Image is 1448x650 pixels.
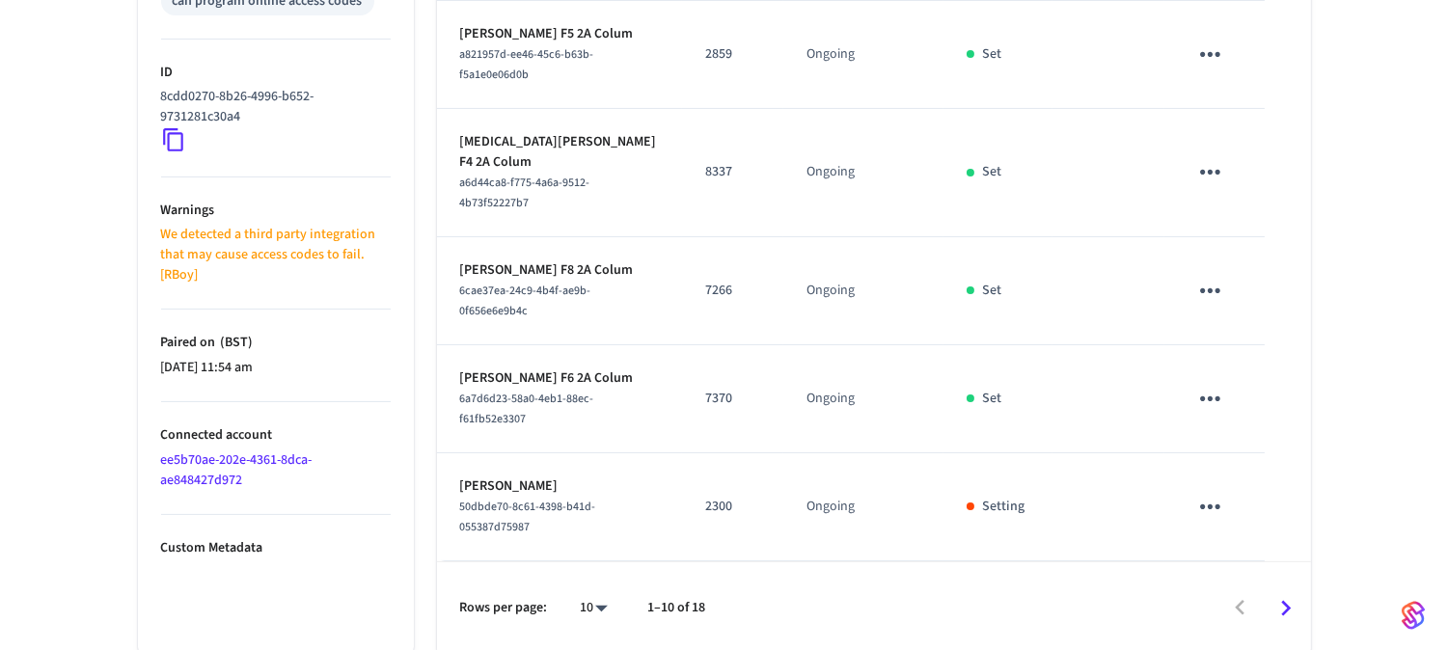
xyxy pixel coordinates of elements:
[161,538,391,558] p: Custom Metadata
[571,594,617,622] div: 10
[216,333,253,352] span: ( BST )
[460,46,594,83] span: a821957d-ee46-45c6-b63b-f5a1e0e06d0b
[460,598,548,618] p: Rows per page:
[982,497,1025,517] p: Setting
[161,425,391,446] p: Connected account
[705,44,760,65] p: 2859
[460,391,594,427] span: 6a7d6d23-58a0-4eb1-88ec-f61fb52e3307
[982,281,1001,301] p: Set
[783,453,943,561] td: Ongoing
[982,389,1001,409] p: Set
[460,499,596,535] span: 50dbde70-8c61-4398-b41d-055387d75987
[161,87,383,127] p: 8cdd0270-8b26-4996-b652-9731281c30a4
[460,132,660,173] p: [MEDICAL_DATA][PERSON_NAME] F4 2A Colum
[705,281,760,301] p: 7266
[783,345,943,453] td: Ongoing
[705,162,760,182] p: 8337
[460,260,660,281] p: [PERSON_NAME] F8 2A Colum
[648,598,706,618] p: 1–10 of 18
[705,389,760,409] p: 7370
[161,201,391,221] p: Warnings
[460,368,660,389] p: [PERSON_NAME] F6 2A Colum
[460,175,590,211] span: a6d44ca8-f775-4a6a-9512-4b73f52227b7
[1402,600,1425,631] img: SeamLogoGradient.69752ec5.svg
[783,109,943,237] td: Ongoing
[161,450,313,490] a: ee5b70ae-202e-4361-8dca-ae848427d972
[161,358,391,378] p: [DATE] 11:54 am
[705,497,760,517] p: 2300
[982,44,1001,65] p: Set
[161,63,391,83] p: ID
[161,225,391,285] p: We detected a third party integration that may cause access codes to fail. [RBoy]
[161,333,391,353] p: Paired on
[783,1,943,109] td: Ongoing
[460,476,660,497] p: [PERSON_NAME]
[783,237,943,345] td: Ongoing
[982,162,1001,182] p: Set
[460,283,591,319] span: 6cae37ea-24c9-4b4f-ae9b-0f656e6e9b4c
[1263,585,1308,631] button: Go to next page
[460,24,660,44] p: [PERSON_NAME] F5 2A Colum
